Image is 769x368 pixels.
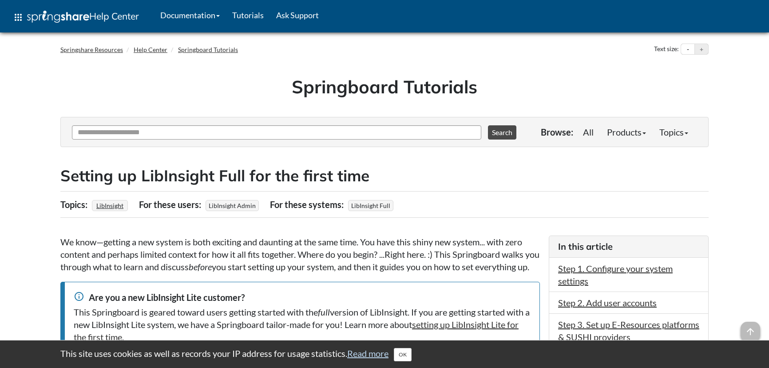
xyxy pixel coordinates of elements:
[576,123,600,141] a: All
[558,297,657,308] a: Step 2. Add user accounts
[60,236,540,273] p: We know—getting a new system is both exciting and daunting at the same time. You have this shiny ...
[60,46,123,53] a: Springshare Resources
[347,348,388,359] a: Read more
[348,200,393,211] span: LibInsight Full
[681,44,694,55] button: Decrease text size
[226,4,270,26] a: Tutorials
[60,165,709,187] h2: Setting up LibInsight Full for the first time
[134,46,167,53] a: Help Center
[60,196,90,213] div: Topics:
[394,348,412,361] button: Close
[558,319,699,342] a: Step 3. Set up E-Resources platforms & SUSHI providers
[52,347,717,361] div: This site uses cookies as well as records your IP address for usage statistics.
[139,196,203,213] div: For these users:
[741,323,760,333] a: arrow_upward
[270,4,325,26] a: Ask Support
[7,4,145,31] a: apps Help Center
[74,291,531,304] div: Are you a new LibInsight Lite customer?
[558,263,673,286] a: Step 1. Configure your system settings
[189,261,212,272] em: before
[488,125,516,140] button: Search
[318,307,330,317] em: full
[695,44,708,55] button: Increase text size
[600,123,653,141] a: Products
[541,126,573,138] p: Browse:
[154,4,226,26] a: Documentation
[178,46,238,53] a: Springboard Tutorials
[206,200,259,211] span: LibInsight Admin
[741,322,760,341] span: arrow_upward
[89,10,139,22] span: Help Center
[74,306,531,343] div: This Springboard is geared toward users getting started with the version of LibInsight. If you ar...
[74,291,84,302] span: info
[270,196,346,213] div: For these systems:
[27,11,89,23] img: Springshare
[653,123,695,141] a: Topics
[13,12,24,23] span: apps
[558,240,699,253] h3: In this article
[95,199,125,212] a: LibInsight
[652,44,681,55] div: Text size:
[67,74,702,99] h1: Springboard Tutorials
